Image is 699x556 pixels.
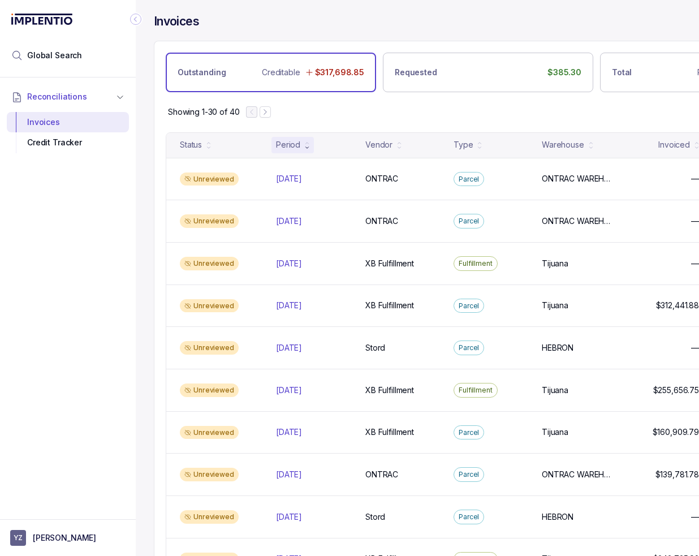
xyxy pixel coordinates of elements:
[691,215,699,227] p: —
[612,67,632,78] p: Total
[276,173,302,184] p: [DATE]
[365,385,414,396] p: XB Fulfillment
[178,67,226,78] p: Outstanding
[180,173,239,186] div: Unreviewed
[276,426,302,438] p: [DATE]
[27,91,87,102] span: Reconciliations
[16,112,120,132] div: Invoices
[653,426,699,438] p: $160,909.79
[154,14,199,29] h4: Invoices
[7,110,129,156] div: Reconciliations
[180,139,202,150] div: Status
[260,106,271,118] button: Next Page
[365,139,392,150] div: Vendor
[315,67,364,78] p: $317,698.85
[180,299,239,313] div: Unreviewed
[276,342,302,354] p: [DATE]
[365,511,385,523] p: Stord
[395,67,437,78] p: Requested
[365,469,398,480] p: ONTRAC
[653,385,699,396] p: $255,656.75
[33,532,96,544] p: [PERSON_NAME]
[459,300,479,312] p: Parcel
[542,300,568,311] p: Tijuana
[180,468,239,481] div: Unreviewed
[459,427,479,438] p: Parcel
[276,300,302,311] p: [DATE]
[691,258,699,269] p: —
[276,258,302,269] p: [DATE]
[542,342,573,354] p: HEBRON
[16,132,120,153] div: Credit Tracker
[262,67,300,78] p: Creditable
[365,342,385,354] p: Stord
[365,173,398,184] p: ONTRAC
[542,139,584,150] div: Warehouse
[168,106,239,118] p: Showing 1-30 of 40
[180,426,239,439] div: Unreviewed
[459,342,479,354] p: Parcel
[365,300,414,311] p: XB Fulfillment
[658,139,690,150] div: Invoiced
[547,67,581,78] p: $385.30
[459,511,479,523] p: Parcel
[542,258,568,269] p: Tijuana
[276,511,302,523] p: [DATE]
[180,510,239,524] div: Unreviewed
[691,511,699,523] p: —
[542,426,568,438] p: Tijuana
[276,215,302,227] p: [DATE]
[542,385,568,396] p: Tijuana
[276,385,302,396] p: [DATE]
[276,139,300,150] div: Period
[365,258,414,269] p: XB Fulfillment
[459,469,479,480] p: Parcel
[459,385,493,396] p: Fulfillment
[7,84,129,109] button: Reconciliations
[180,214,239,228] div: Unreviewed
[459,215,479,227] p: Parcel
[691,173,699,184] p: —
[542,511,573,523] p: HEBRON
[180,383,239,397] div: Unreviewed
[365,426,414,438] p: XB Fulfillment
[276,469,302,480] p: [DATE]
[655,469,699,480] p: $139,781.78
[365,215,398,227] p: ONTRAC
[691,342,699,354] p: —
[180,257,239,270] div: Unreviewed
[459,174,479,185] p: Parcel
[27,50,82,61] span: Global Search
[542,215,614,227] p: ONTRAC WAREHOUSE
[168,106,239,118] div: Remaining page entries
[180,341,239,355] div: Unreviewed
[542,469,614,480] p: ONTRAC WAREHOUSE
[542,173,614,184] p: ONTRAC WAREHOUSE
[129,12,143,26] div: Collapse Icon
[454,139,473,150] div: Type
[459,258,493,269] p: Fulfillment
[656,300,699,311] p: $312,441.88
[10,530,126,546] button: User initials[PERSON_NAME]
[10,530,26,546] span: User initials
